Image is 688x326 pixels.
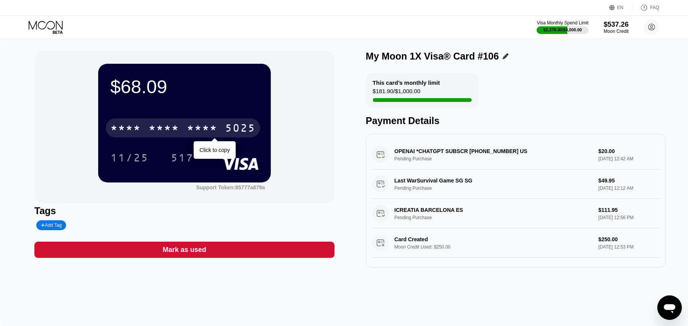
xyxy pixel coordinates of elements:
[34,242,334,258] div: Mark as used
[633,4,659,11] div: FAQ
[225,123,256,135] div: 5025
[199,147,230,153] div: Click to copy
[604,21,629,34] div: $537.26Moon Credit
[366,51,499,62] div: My Moon 1X Visa® Card #106
[537,20,588,26] div: Visa Monthly Spend Limit
[165,148,199,167] div: 517
[41,223,62,228] div: Add Tag
[171,153,194,165] div: 517
[366,115,666,126] div: Payment Details
[36,220,66,230] div: Add Tag
[604,21,629,29] div: $537.26
[105,148,154,167] div: 11/25
[110,76,259,97] div: $68.09
[110,153,149,165] div: 11/25
[650,5,659,10] div: FAQ
[617,5,624,10] div: EN
[657,295,682,320] iframe: Button to launch messaging window
[196,184,265,190] div: Support Token: 85777a879a
[34,205,334,216] div: Tags
[163,245,206,254] div: Mark as used
[544,27,582,32] div: $2,378.30 / $4,000.00
[373,88,421,98] div: $181.90 / $1,000.00
[196,184,265,190] div: Support Token:85777a879a
[609,4,633,11] div: EN
[604,29,629,34] div: Moon Credit
[537,20,588,34] div: Visa Monthly Spend Limit$2,378.30/$4,000.00
[373,79,440,86] div: This card’s monthly limit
